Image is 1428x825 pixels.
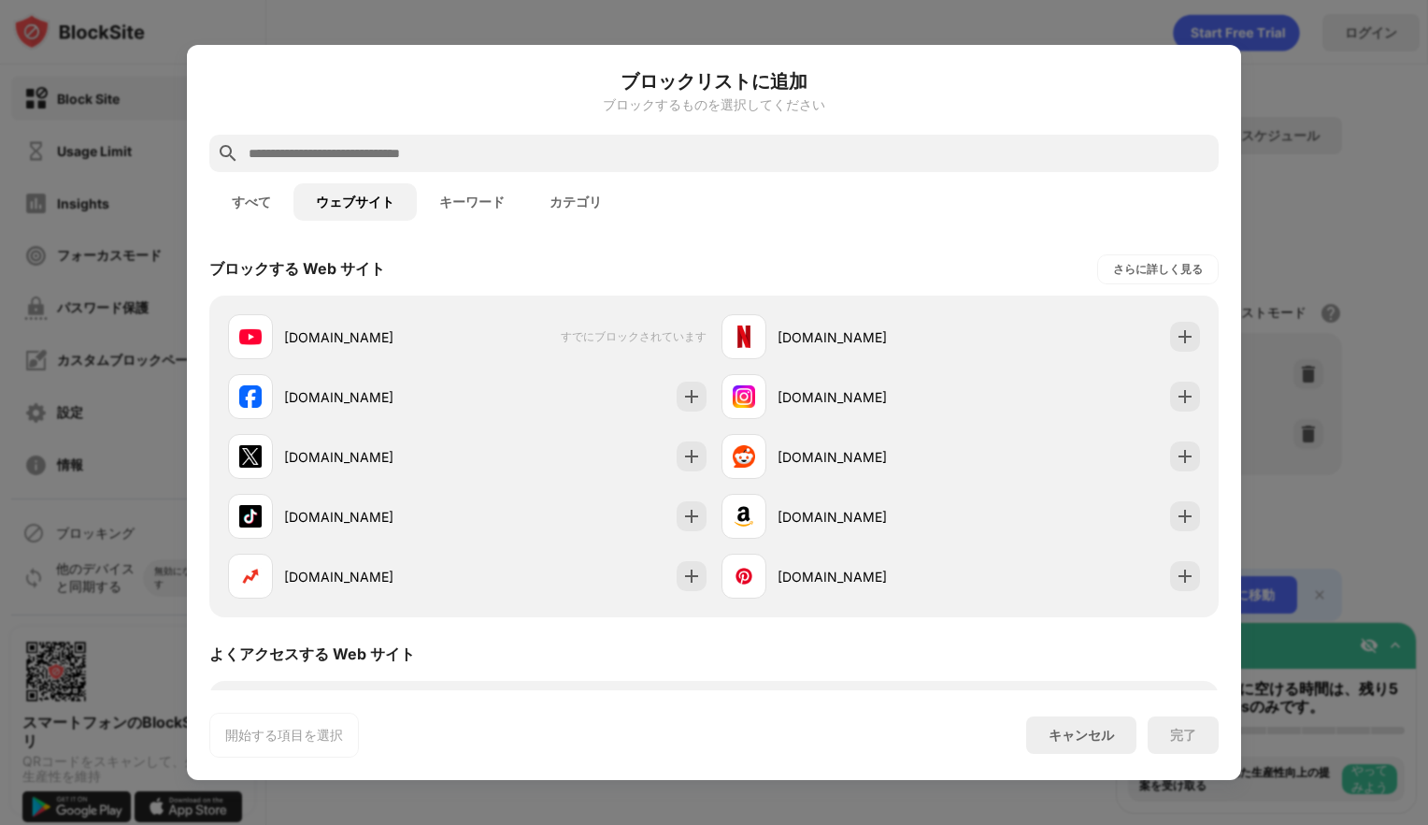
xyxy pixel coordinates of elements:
[284,387,467,407] div: [DOMAIN_NAME]
[284,507,467,527] div: [DOMAIN_NAME]
[733,565,755,587] img: favicons
[239,505,262,528] img: favicons
[239,326,262,348] img: favicons
[209,644,415,665] div: よくアクセスする Web サイト
[778,567,961,586] div: [DOMAIN_NAME]
[284,567,467,586] div: [DOMAIN_NAME]
[561,329,707,345] span: すでにブロックされています
[284,327,467,347] div: [DOMAIN_NAME]
[527,183,624,221] button: カテゴリ
[778,447,961,467] div: [DOMAIN_NAME]
[239,445,262,468] img: favicons
[778,327,961,347] div: [DOMAIN_NAME]
[417,183,527,221] button: キーワード
[217,142,239,165] img: search.svg
[733,445,755,468] img: favicons
[1170,728,1196,743] div: 完了
[733,505,755,528] img: favicons
[1113,260,1203,279] div: さらに詳しく見る
[778,387,961,407] div: [DOMAIN_NAME]
[778,507,961,527] div: [DOMAIN_NAME]
[733,326,755,348] img: favicons
[209,183,293,221] button: すべて
[209,97,1219,112] div: ブロックするものを選択してください
[209,67,1219,95] h6: ブロックリストに追加
[225,726,343,745] div: 開始する項目を選択
[293,183,417,221] button: ウェブサイト
[284,447,467,467] div: [DOMAIN_NAME]
[1049,727,1114,745] div: キャンセル
[209,259,385,280] div: ブロックする Web サイト
[239,385,262,408] img: favicons
[733,385,755,408] img: favicons
[239,565,262,587] img: favicons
